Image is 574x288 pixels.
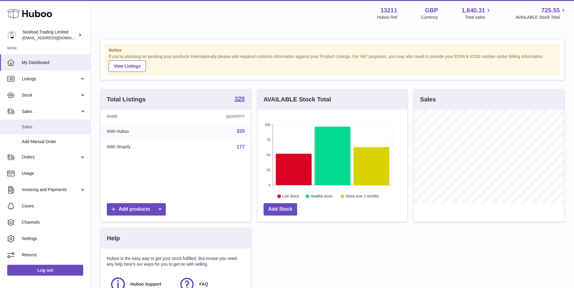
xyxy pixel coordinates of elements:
[235,96,244,103] a: 320
[237,144,245,149] a: 177
[516,6,567,20] a: 725.55 AVAILABLE Stock Total
[22,171,86,176] span: Usage
[282,194,299,198] text: Low Stock
[462,6,485,14] span: 1,640.31
[541,6,560,14] span: 725.55
[22,29,77,41] div: Seafood Trading Limited
[107,203,166,216] a: Add products
[22,76,80,82] span: Listings
[199,281,208,287] span: FAQ
[425,6,438,14] strong: GBP
[237,129,245,134] a: 320
[7,265,83,276] a: Log out
[101,110,182,123] th: Name
[22,252,86,258] span: Returns
[22,187,80,193] span: Invoicing and Payments
[182,110,251,123] th: Quantity
[107,95,146,104] h3: Total Listings
[268,183,270,187] text: 0
[264,95,331,104] h3: AVAILABLE Stock Total
[465,14,492,20] span: Total sales
[346,194,379,198] text: Stock over 2 months
[7,30,16,40] img: internalAdmin-13211@internal.huboo.com
[22,109,80,114] span: Sales
[22,154,80,160] span: Orders
[267,153,270,157] text: 50
[101,123,182,139] td: With Huboo
[310,194,333,198] text: Healthy stock
[380,6,397,14] strong: 13211
[267,168,270,172] text: 25
[265,123,270,126] text: 100
[22,35,89,40] span: [EMAIL_ADDRESS][DOMAIN_NAME]
[22,92,80,98] span: Stock
[107,234,120,242] h3: Help
[107,256,245,267] p: Huboo is the easy way to get your stock fulfilled. But incase you need any help here's our ways f...
[101,139,182,155] td: With Shopify
[22,203,86,209] span: Cases
[235,96,244,102] strong: 320
[22,236,86,242] span: Settings
[267,138,270,142] text: 75
[22,219,86,225] span: Channels
[516,14,567,20] span: AVAILABLE Stock Total
[22,139,86,145] span: Add Manual Order
[264,203,297,216] a: Add Stock
[109,47,556,53] strong: Notice
[22,124,86,130] span: Sales
[377,14,397,20] div: Huboo Ref
[109,54,556,72] div: If you're planning on sending your products internationally please add required customs informati...
[22,60,86,66] span: My Dashboard
[130,281,161,287] span: Huboo Support
[421,14,438,20] div: Currency
[109,60,146,72] a: View Listings
[462,6,492,20] a: 1,640.31 Total sales
[420,95,436,104] h3: Sales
